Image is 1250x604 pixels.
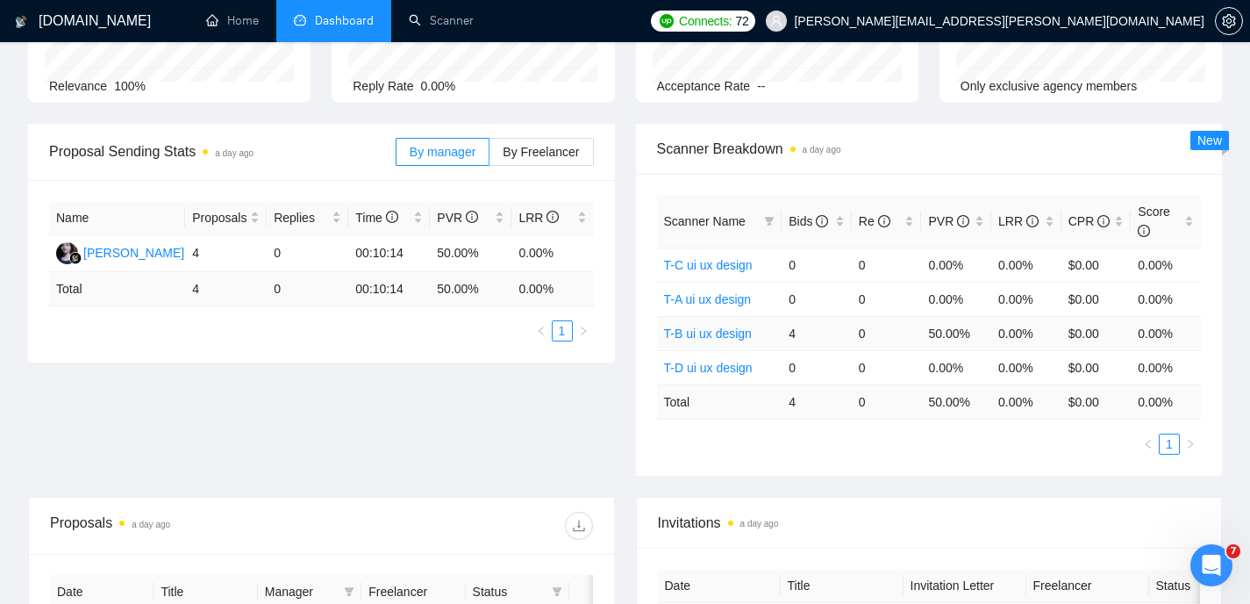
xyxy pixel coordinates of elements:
[921,316,991,350] td: 50.00%
[1226,544,1240,558] span: 7
[573,320,594,342] button: right
[782,248,852,282] td: 0
[531,320,552,342] button: left
[56,245,184,259] a: RS[PERSON_NAME]
[531,320,552,342] li: Previous Page
[185,235,267,272] td: 4
[69,252,82,264] img: gigradar-bm.png
[552,320,573,342] li: 1
[553,321,572,341] a: 1
[991,385,1061,419] td: 0.00 %
[679,11,732,31] span: Connects:
[386,211,398,223] span: info-circle
[1138,225,1150,237] span: info-circle
[206,13,259,28] a: homeHome
[267,235,348,272] td: 0
[961,79,1138,93] span: Only exclusive agency members
[928,214,969,228] span: PVR
[852,248,922,282] td: 0
[1197,133,1222,147] span: New
[518,211,559,225] span: LRR
[511,272,593,306] td: 0.00 %
[546,211,559,223] span: info-circle
[215,148,254,158] time: a day ago
[859,214,890,228] span: Re
[658,512,1201,534] span: Invitations
[566,519,592,533] span: download
[991,248,1061,282] td: 0.00%
[921,350,991,385] td: 0.00%
[782,385,852,419] td: 4
[274,208,328,227] span: Replies
[764,216,775,226] span: filter
[957,215,969,227] span: info-circle
[657,385,782,419] td: Total
[740,519,779,528] time: a day ago
[782,282,852,316] td: 0
[578,326,589,336] span: right
[1131,248,1201,282] td: 0.00%
[658,569,781,603] th: Date
[1061,350,1132,385] td: $0.00
[50,512,321,540] div: Proposals
[1138,434,1159,455] li: Previous Page
[761,208,778,234] span: filter
[348,272,430,306] td: 00:10:14
[1180,434,1201,455] button: right
[294,14,306,26] span: dashboard
[132,520,170,529] time: a day ago
[430,235,511,272] td: 50.00%
[49,79,107,93] span: Relevance
[1138,205,1170,238] span: Score
[1180,434,1201,455] li: Next Page
[852,282,922,316] td: 0
[657,79,751,93] span: Acceptance Rate
[1061,385,1132,419] td: $ 0.00
[782,316,852,350] td: 4
[1185,439,1196,449] span: right
[1138,434,1159,455] button: left
[355,211,397,225] span: Time
[1160,435,1179,454] a: 1
[770,15,782,27] span: user
[344,586,354,597] span: filter
[114,79,146,93] span: 100%
[921,385,991,419] td: 50.00 %
[1026,569,1149,603] th: Freelancer
[991,316,1061,350] td: 0.00%
[185,272,267,306] td: 4
[657,138,1202,160] span: Scanner Breakdown
[49,140,396,162] span: Proposal Sending Stats
[904,569,1026,603] th: Invitation Letter
[1068,214,1110,228] span: CPR
[781,569,904,603] th: Title
[1061,248,1132,282] td: $0.00
[1159,434,1180,455] li: 1
[664,214,746,228] span: Scanner Name
[185,201,267,235] th: Proposals
[83,243,184,262] div: [PERSON_NAME]
[1143,439,1154,449] span: left
[757,79,765,93] span: --
[664,292,752,306] a: T-A ui ux design
[1061,316,1132,350] td: $0.00
[473,582,545,601] span: Status
[664,361,753,375] a: T-D ui ux design
[536,326,546,336] span: left
[265,582,337,601] span: Manager
[735,11,748,31] span: 72
[410,145,475,159] span: By manager
[921,248,991,282] td: 0.00%
[565,512,593,540] button: download
[552,586,562,597] span: filter
[1061,282,1132,316] td: $0.00
[56,242,78,264] img: RS
[1215,7,1243,35] button: setting
[1131,282,1201,316] td: 0.00%
[353,79,413,93] span: Reply Rate
[803,145,841,155] time: a day ago
[348,235,430,272] td: 00:10:14
[852,350,922,385] td: 0
[1097,215,1110,227] span: info-circle
[49,201,185,235] th: Name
